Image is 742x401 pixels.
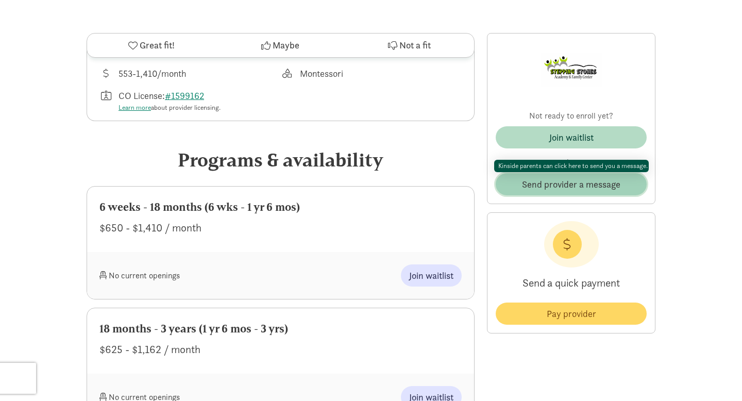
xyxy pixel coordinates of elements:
[99,341,462,358] div: $625 - $1,162 / month
[522,177,620,191] span: Send provider a message
[87,146,475,174] div: Programs & availability
[281,66,462,80] div: This provider's education philosophy
[87,34,216,57] button: Great fit!
[300,66,343,80] div: Montessori
[140,39,175,53] span: Great fit!
[119,103,221,113] div: about provider licensing.
[498,161,645,171] div: Kinside parents can click here to send you a message.
[99,220,462,236] div: $650 - $1,410 / month
[216,34,345,57] button: Maybe
[401,264,462,287] button: Join waitlist
[399,39,431,53] span: Not a fit
[496,126,647,148] button: Join waitlist
[119,66,186,80] div: 553-1,410/month
[99,264,281,287] div: No current openings
[541,42,602,97] img: Provider logo
[273,39,299,53] span: Maybe
[496,268,647,298] p: Send a quick payment
[119,103,151,112] a: Learn more
[496,173,647,195] button: Send provider a message
[99,321,462,337] div: 18 months - 3 years (1 yr 6 mos - 3 yrs)
[165,90,204,102] a: #1599162
[345,34,474,57] button: Not a fit
[119,89,221,113] div: CO License:
[496,157,647,169] p: Want to ask a question?
[99,89,281,113] div: License number
[99,66,281,80] div: Average tuition for this program
[547,307,596,321] span: Pay provider
[496,110,647,122] p: Not ready to enroll yet?
[99,199,462,215] div: 6 weeks - 18 months (6 wks - 1 yr 6 mos)
[409,269,453,282] span: Join waitlist
[549,130,594,144] div: Join waitlist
